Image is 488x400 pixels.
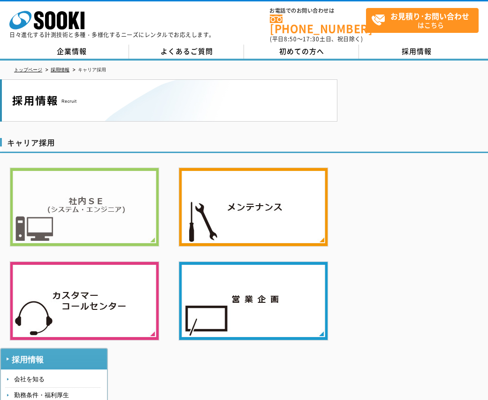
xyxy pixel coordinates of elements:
[71,65,106,75] li: キャリア採用
[14,67,42,72] a: トップページ
[284,35,297,43] span: 8:50
[14,45,129,59] a: 企業情報
[9,261,160,341] img: カスタマーコールセンター
[9,167,160,247] img: システムエンジニア
[9,238,160,245] a: システムエンジニア
[9,32,215,38] p: 日々進化する計測技術と多種・多様化するニーズにレンタルでお応えします。
[129,45,244,59] a: よくあるご質問
[5,372,101,387] a: 会社を知る
[270,35,363,43] span: (平日 ～ 土日、祝日除く)
[9,332,160,339] a: カスタマーコールセンター
[303,35,320,43] span: 17:30
[178,332,328,339] a: 営業企画
[390,10,469,22] strong: お見積り･お問い合わせ
[178,261,328,341] img: 営業企画
[51,67,69,72] a: 採用情報
[279,46,324,56] span: 初めての方へ
[270,15,366,34] a: [PHONE_NUMBER]
[244,45,359,59] a: 初めての方へ
[359,45,474,59] a: 採用情報
[371,8,478,32] span: はこちら
[270,8,366,14] span: お電話でのお問い合わせは
[366,8,479,33] a: お見積り･お問い合わせはこちら
[178,238,328,245] a: メンテナンス
[178,167,328,247] img: メンテナンス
